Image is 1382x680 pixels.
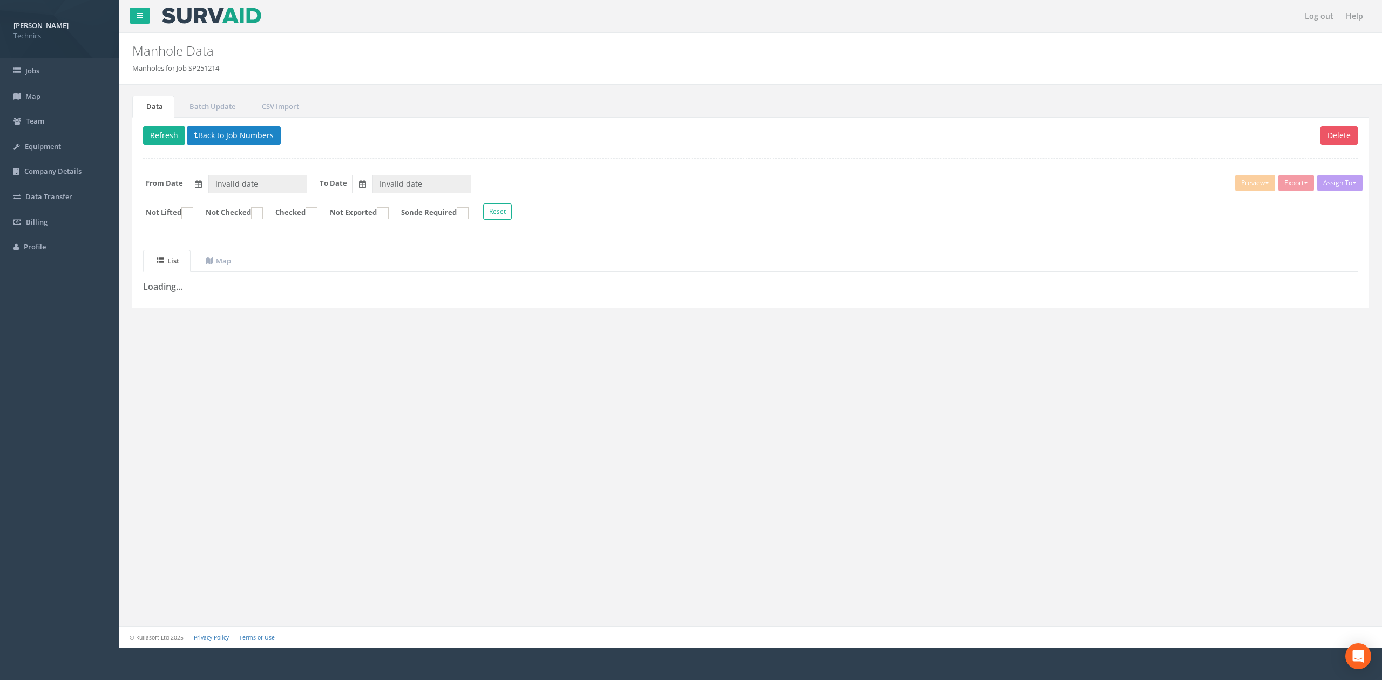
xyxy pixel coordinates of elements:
[1278,175,1314,191] button: Export
[208,175,307,193] input: From Date
[132,96,174,118] a: Data
[194,634,229,641] a: Privacy Policy
[25,66,39,76] span: Jobs
[320,178,347,188] label: To Date
[25,192,72,201] span: Data Transfer
[25,91,40,101] span: Map
[319,207,389,219] label: Not Exported
[26,116,44,126] span: Team
[143,250,191,272] a: List
[1317,175,1363,191] button: Assign To
[372,175,471,193] input: To Date
[157,256,179,266] uib-tab-heading: List
[1345,643,1371,669] div: Open Intercom Messenger
[390,207,469,219] label: Sonde Required
[1235,175,1275,191] button: Preview
[192,250,242,272] a: Map
[13,31,105,41] span: Technics
[130,634,184,641] small: © Kullasoft Ltd 2025
[132,44,1160,58] h2: Manhole Data
[13,21,69,30] strong: [PERSON_NAME]
[143,126,185,145] button: Refresh
[24,242,46,251] span: Profile
[239,634,275,641] a: Terms of Use
[483,203,512,220] button: Reset
[132,63,219,73] li: Manholes for Job SP251214
[13,18,105,40] a: [PERSON_NAME] Technics
[187,126,281,145] button: Back to Job Numbers
[248,96,310,118] a: CSV Import
[1320,126,1358,145] button: Delete
[195,207,263,219] label: Not Checked
[175,96,247,118] a: Batch Update
[146,178,183,188] label: From Date
[143,282,1358,292] h3: Loading...
[24,166,82,176] span: Company Details
[135,207,193,219] label: Not Lifted
[26,217,48,227] span: Billing
[265,207,317,219] label: Checked
[25,141,61,151] span: Equipment
[206,256,231,266] uib-tab-heading: Map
